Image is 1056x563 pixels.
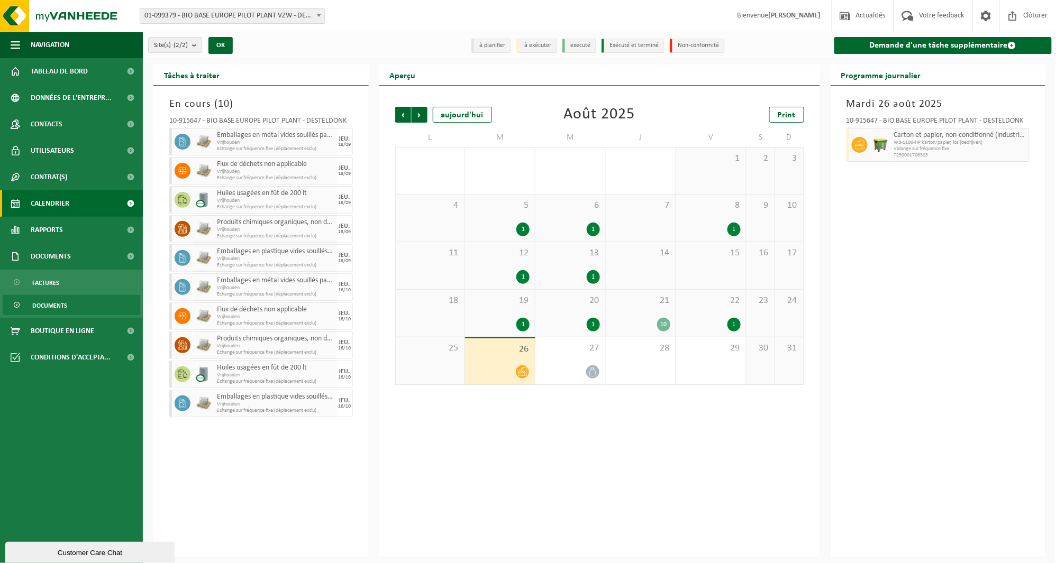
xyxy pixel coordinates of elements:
[217,146,334,152] span: Echange sur fréquence fixe (déplacement exclu)
[541,343,600,354] span: 27
[339,339,350,346] div: JEU.
[217,393,334,401] span: Emballages en plastique vides souillés par des substances oxydants (comburant)
[611,247,670,259] span: 14
[31,190,69,217] span: Calendrier
[873,137,889,153] img: WB-1100-HPE-GN-50
[894,152,1027,159] span: T250001706303
[606,128,676,147] td: J
[470,200,530,211] span: 5
[401,295,460,307] span: 18
[338,404,351,409] div: 16/10
[846,96,1030,112] h3: Mardi 26 août 2025
[541,200,600,211] span: 6
[339,310,350,317] div: JEU.
[780,200,798,211] span: 10
[217,306,334,314] span: Flux de déchets non applicable
[611,200,670,211] span: 7
[338,171,351,177] div: 18/09
[217,276,334,285] span: Emballages en métal vides souillés par des substances dangereuses
[31,111,62,137] span: Contacts
[31,164,67,190] span: Contrat(s)
[217,335,334,343] span: Produits chimiques organiques, non dangereux en petit emballage
[338,375,351,380] div: 16/10
[217,227,334,233] span: Vrijhouden
[338,317,351,322] div: 16/10
[31,318,94,344] span: Boutique en ligne
[681,295,741,307] span: 22
[338,200,351,206] div: 18/09
[218,99,230,109] span: 10
[208,37,233,54] button: OK
[217,320,334,327] span: Echange sur fréquence fixe (déplacement exclu)
[339,136,350,142] div: JEU.
[3,295,140,315] a: Documents
[217,364,334,372] span: Huiles usagées en fût de 200 lt
[196,308,212,324] img: LP-PA-00000-WDN-11
[752,295,769,307] span: 23
[217,169,334,175] span: Vrijhouden
[541,295,600,307] span: 20
[31,32,69,58] span: Navigation
[31,85,112,111] span: Données de l'entrepr...
[564,107,635,123] div: Août 2025
[31,344,111,371] span: Conditions d'accepta...
[516,223,530,236] div: 1
[31,243,71,270] span: Documents
[217,401,334,408] span: Vrijhouden
[681,153,741,164] span: 1
[470,344,530,355] span: 26
[778,111,796,119] span: Print
[395,107,411,123] span: Précédent
[894,140,1027,146] span: WB-1100-HP karton/papier, los (bedrijven)
[670,39,725,53] li: Non-conformité
[395,128,466,147] td: L
[338,259,351,264] div: 18/09
[338,229,351,235] div: 18/09
[768,12,821,20] strong: [PERSON_NAME]
[196,163,212,179] img: LP-PA-00000-WDN-11
[339,252,350,259] div: JEU.
[140,8,325,24] span: 01-099379 - BIO BASE EUROPE PILOT PLANT VZW - DESTELDONK
[339,281,350,288] div: JEU.
[611,295,670,307] span: 21
[338,346,351,351] div: 16/10
[217,372,334,379] span: Vrijhouden
[5,540,177,563] iframe: chat widget
[587,318,600,331] div: 1
[217,262,334,269] span: Echange sur fréquence fixe (déplacement exclu)
[140,8,324,23] span: 01-099379 - BIO BASE EUROPE PILOT PLANT VZW - DESTELDONK
[433,107,492,123] div: aujourd'hui
[657,318,670,331] div: 10
[196,337,212,353] img: LP-PA-00000-WDN-11
[217,189,334,198] span: Huiles usagées en fût de 200 lt
[32,273,59,293] span: Factures
[196,366,212,382] img: LP-LD-00200-CU
[752,200,769,211] span: 9
[217,247,334,256] span: Emballages en plastique vides souillés par des substances oxydants (comburant)
[401,247,460,259] span: 11
[217,314,334,320] span: Vrijhouden
[541,247,600,259] span: 13
[217,291,334,298] span: Echange sur fréquence fixe (déplacement exclu)
[196,221,212,237] img: LP-PA-00000-WDN-11
[31,58,88,85] span: Tableau de bord
[217,343,334,349] span: Vrijhouden
[3,272,140,292] a: Factures
[338,142,351,147] div: 18/09
[470,247,530,259] span: 12
[747,128,775,147] td: S
[535,128,606,147] td: M
[769,107,804,123] a: Print
[831,64,932,85] h2: Programme journalier
[894,146,1027,152] span: Vidange sur fréquence fixe
[752,343,769,354] span: 30
[587,223,600,236] div: 1
[196,250,212,266] img: LP-PA-00000-WDN-11
[752,153,769,164] span: 2
[516,39,557,53] li: à exécuter
[196,395,212,411] img: LP-PA-00000-WDN-11
[217,256,334,262] span: Vrijhouden
[338,288,351,293] div: 16/10
[676,128,747,147] td: V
